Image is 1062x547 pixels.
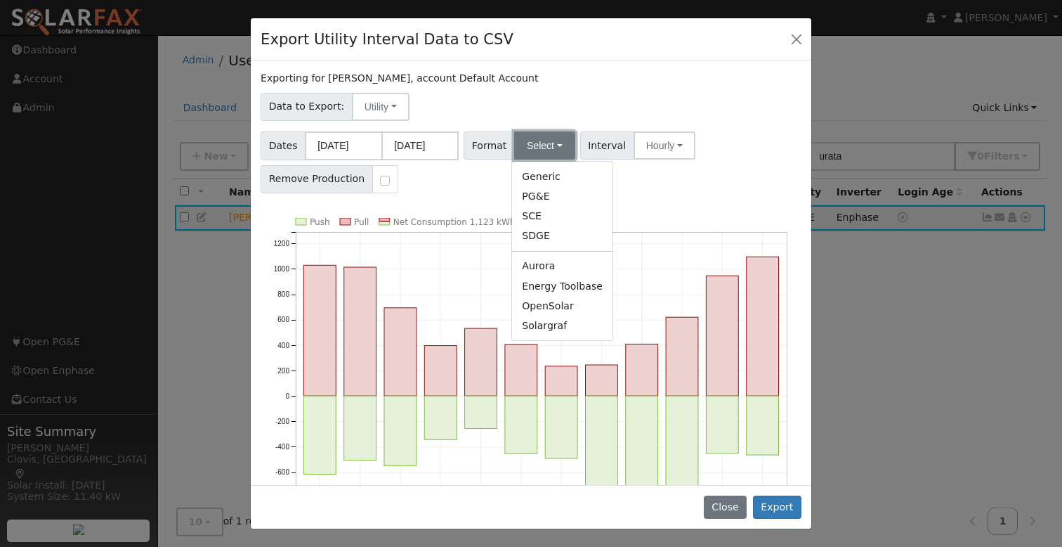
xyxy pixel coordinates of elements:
a: SDGE [512,226,612,246]
rect: onclick="" [304,396,336,475]
button: Utility [352,93,409,121]
text: 1000 [274,265,290,273]
button: Select [514,131,575,160]
a: Generic [512,167,612,186]
span: Dates [261,131,306,160]
rect: onclick="" [586,365,618,396]
rect: onclick="" [586,396,618,489]
rect: onclick="" [344,267,376,396]
text: 600 [277,316,289,323]
rect: onclick="" [747,396,780,455]
a: Aurora [512,257,612,276]
span: Format [464,131,515,160]
a: SCE [512,207,612,226]
a: PG&E [512,186,612,206]
button: Close [787,29,806,49]
rect: onclick="" [465,396,497,428]
span: Data to Export: [261,93,353,121]
rect: onclick="" [304,265,336,396]
text: Push [310,217,330,227]
span: Remove Production [261,165,373,193]
text: -600 [275,468,289,476]
text: 1200 [274,240,290,247]
text: 800 [277,290,289,298]
rect: onclick="" [425,346,457,397]
rect: onclick="" [344,396,376,461]
text: 200 [277,367,289,375]
text: -200 [275,418,289,425]
text: Net Consumption 1,123 kWh [393,217,516,227]
rect: onclick="" [384,396,417,466]
rect: onclick="" [626,344,658,396]
rect: onclick="" [667,396,699,505]
rect: onclick="" [425,396,457,439]
text: Pull [354,217,369,227]
span: Interval [580,131,634,160]
button: Hourly [634,131,695,160]
button: Close [704,496,747,520]
rect: onclick="" [707,276,739,396]
text: -400 [275,443,289,451]
label: Exporting for [PERSON_NAME], account Default Account [261,71,538,86]
text: 0 [286,392,290,400]
button: Export [753,496,801,520]
rect: onclick="" [667,317,699,396]
rect: onclick="" [384,308,417,396]
rect: onclick="" [626,396,658,493]
rect: onclick="" [505,345,537,396]
text: 400 [277,342,289,349]
a: Solargraf [512,316,612,335]
rect: onclick="" [707,396,739,453]
rect: onclick="" [747,257,780,396]
h4: Export Utility Interval Data to CSV [261,28,513,51]
a: OpenSolar [512,296,612,316]
rect: onclick="" [465,328,497,396]
rect: onclick="" [546,366,578,396]
rect: onclick="" [546,396,578,458]
a: Energy Toolbase [512,276,612,296]
rect: onclick="" [505,396,537,453]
